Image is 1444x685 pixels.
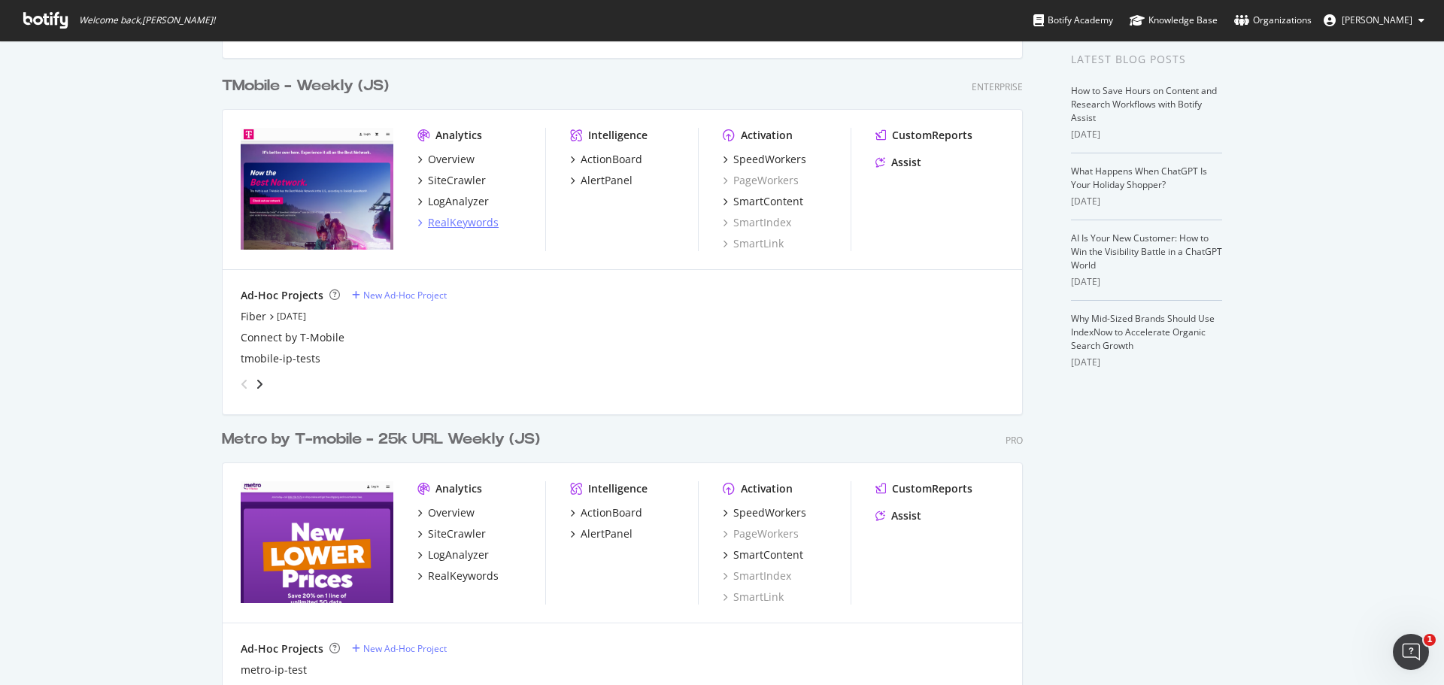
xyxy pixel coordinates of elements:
a: AlertPanel [570,526,633,541]
div: Analytics [435,481,482,496]
a: New Ad-Hoc Project [352,289,447,302]
a: [DATE] [277,310,306,323]
span: Welcome back, [PERSON_NAME] ! [79,14,215,26]
div: SiteCrawler [428,173,486,188]
a: RealKeywords [417,215,499,230]
div: New Ad-Hoc Project [363,289,447,302]
a: SmartContent [723,547,803,562]
div: SmartContent [733,194,803,209]
div: SiteCrawler [428,526,486,541]
a: Metro by T-mobile - 25k URL Weekly (JS) [222,429,546,450]
div: [DATE] [1071,128,1222,141]
div: LogAnalyzer [428,547,489,562]
div: Botify Academy [1033,13,1113,28]
a: TMobile - Weekly (JS) [222,75,395,97]
div: angle-left [235,372,254,396]
div: angle-right [254,377,265,392]
div: Analytics [435,128,482,143]
a: PageWorkers [723,526,799,541]
a: AI Is Your New Customer: How to Win the Visibility Battle in a ChatGPT World [1071,232,1222,271]
div: SpeedWorkers [733,505,806,520]
a: LogAnalyzer [417,547,489,562]
div: Ad-Hoc Projects [241,288,323,303]
iframe: Intercom live chat [1393,634,1429,670]
div: SmartContent [733,547,803,562]
div: Overview [428,505,475,520]
a: RealKeywords [417,568,499,583]
div: Activation [741,128,793,143]
a: SpeedWorkers [723,152,806,167]
a: SiteCrawler [417,526,486,541]
a: LogAnalyzer [417,194,489,209]
div: Organizations [1234,13,1312,28]
button: [PERSON_NAME] [1312,8,1436,32]
div: AlertPanel [581,526,633,541]
div: Metro by T-mobile - 25k URL Weekly (JS) [222,429,540,450]
div: Enterprise [972,80,1023,93]
div: [DATE] [1071,275,1222,289]
a: SmartIndex [723,568,791,583]
a: SiteCrawler [417,173,486,188]
div: RealKeywords [428,568,499,583]
div: Activation [741,481,793,496]
div: Pro [1006,434,1023,447]
div: [DATE] [1071,356,1222,369]
a: SmartLink [723,590,784,605]
div: CustomReports [892,128,972,143]
div: SpeedWorkers [733,152,806,167]
a: CustomReports [875,481,972,496]
a: metro-ip-test [241,662,307,677]
div: ActionBoard [581,505,642,520]
span: 1 [1424,634,1436,646]
img: metrobyt-mobile.com [241,481,393,603]
div: Ad-Hoc Projects [241,641,323,656]
a: CustomReports [875,128,972,143]
div: Latest Blog Posts [1071,51,1222,68]
a: ActionBoard [570,505,642,520]
a: Overview [417,152,475,167]
a: ActionBoard [570,152,642,167]
a: New Ad-Hoc Project [352,642,447,655]
div: Assist [891,155,921,170]
span: Blaise Forcine [1342,14,1412,26]
a: How to Save Hours on Content and Research Workflows with Botify Assist [1071,84,1217,124]
a: SpeedWorkers [723,505,806,520]
div: Intelligence [588,481,648,496]
a: SmartIndex [723,215,791,230]
div: TMobile - Weekly (JS) [222,75,389,97]
div: LogAnalyzer [428,194,489,209]
div: Assist [891,508,921,523]
img: t-mobile.com [241,128,393,250]
div: ActionBoard [581,152,642,167]
a: Assist [875,155,921,170]
a: AlertPanel [570,173,633,188]
div: Overview [428,152,475,167]
a: Overview [417,505,475,520]
div: [DATE] [1071,195,1222,208]
div: RealKeywords [428,215,499,230]
a: What Happens When ChatGPT Is Your Holiday Shopper? [1071,165,1207,191]
a: Assist [875,508,921,523]
a: SmartLink [723,236,784,251]
a: Connect by T-Mobile [241,330,344,345]
div: New Ad-Hoc Project [363,642,447,655]
div: AlertPanel [581,173,633,188]
a: SmartContent [723,194,803,209]
a: tmobile-ip-tests [241,351,320,366]
a: PageWorkers [723,173,799,188]
div: Knowledge Base [1130,13,1218,28]
a: Fiber [241,309,266,324]
div: Intelligence [588,128,648,143]
a: Why Mid-Sized Brands Should Use IndexNow to Accelerate Organic Search Growth [1071,312,1215,352]
div: CustomReports [892,481,972,496]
